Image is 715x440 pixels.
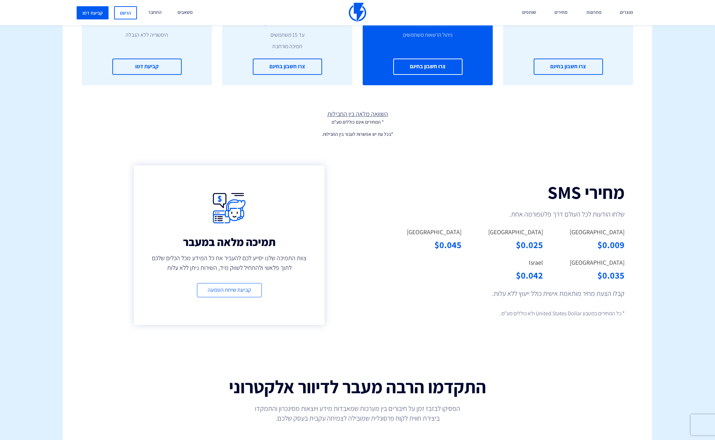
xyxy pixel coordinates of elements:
li: תמיכה מורחבת [233,43,342,51]
li: ניהול הרשאות משתמשים [373,31,482,39]
li: היסטוריה ללא הגבלה [92,31,201,39]
a: קביעת דמו [77,6,109,19]
a: הרשם [114,6,137,19]
a: צרו חשבון בחינם [393,59,463,75]
a: קביעת שיחת הטמעה [197,283,262,297]
p: שלחו הודעות לכל העולם דרך פלטפורמה אחת. [416,209,624,219]
div: $0.042 [472,269,543,282]
p: *בכל עת יש אפשרות לעבור בין החבילות. [63,131,652,138]
div: $0.045 [390,238,462,251]
label: [GEOGRAPHIC_DATA] [488,228,543,237]
p: * כל המחירים במטבע United States Dollar ולא כוללים מע"מ. [416,309,624,318]
a: צרו חשבון בחינם [253,59,322,75]
label: [GEOGRAPHIC_DATA] [407,228,462,237]
p: קבלו הצעת מחיר מותאמת אישית כולל ייעוץ ללא עלות. [416,289,624,298]
a: השוואה מלאה בין החבילות [63,109,652,118]
label: [GEOGRAPHIC_DATA] [570,258,624,267]
div: $0.009 [553,238,624,251]
p: * המחירים אינם כוללים מע"מ [63,118,652,125]
p: הפסיקו לבזבז זמן על חיבורים בין מערכות שמאבדות מידע ויוצאות מסינכרון והתמקדו ביצירת חווית לקוח פר... [253,404,462,423]
h2: מחירי SMS [390,183,624,202]
h2: התקדמו הרבה מעבר לדיוור אלקטרוני [173,377,542,397]
div: $0.035 [553,269,624,282]
li: עד 15 משתמשים [233,31,342,39]
label: [GEOGRAPHIC_DATA] [570,228,624,237]
a: קביעת דמו [112,59,182,75]
label: Israel [529,258,543,267]
a: צרו חשבון בחינם [534,59,603,75]
h3: תמיכה מלאה במעבר [148,236,311,248]
div: $0.025 [472,238,543,251]
p: צוות התמיכה שלנו יסייע לכם להעביר את כל המידע מכל הכלים שלכם לתוך פלאשי ולהתחיל לשווק מיד, השירות... [148,253,311,273]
